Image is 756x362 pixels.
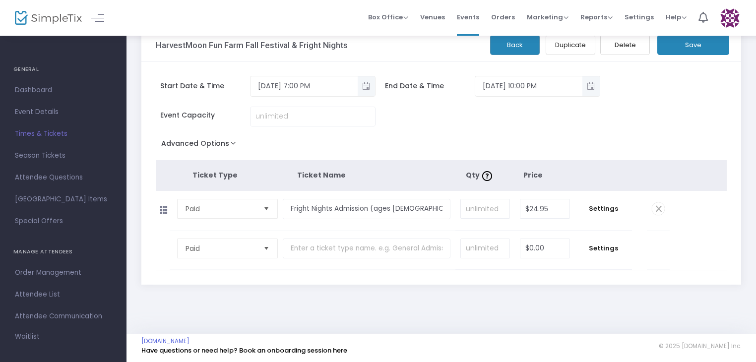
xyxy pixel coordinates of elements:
[141,346,347,355] a: Have questions or need help? Book an onboarding session here
[15,332,40,342] span: Waitlist
[160,110,250,121] span: Event Capacity
[580,243,627,253] span: Settings
[15,149,112,162] span: Season Tickets
[368,12,408,22] span: Box Office
[15,106,112,119] span: Event Details
[15,171,112,184] span: Attendee Questions
[156,136,246,154] button: Advanced Options
[259,199,273,218] button: Select
[160,81,250,91] span: Start Date & Time
[156,40,348,50] h3: HarvestMoon Fun Farm Fall Festival & Fright Nights
[358,76,375,96] button: Toggle popup
[625,4,654,30] span: Settings
[15,288,112,301] span: Attendee List
[186,243,255,253] span: Paid
[461,199,509,218] input: unlimited
[482,171,492,181] img: question-mark
[15,84,112,97] span: Dashboard
[15,193,112,206] span: [GEOGRAPHIC_DATA] Items
[13,242,113,262] h4: MANAGE ATTENDEES
[580,204,627,214] span: Settings
[13,60,113,79] h4: GENERAL
[192,170,238,180] span: Ticket Type
[491,4,515,30] span: Orders
[520,239,569,258] input: Price
[461,239,509,258] input: unlimited
[385,81,475,91] span: End Date & Time
[475,78,582,94] input: Select date & time
[141,337,189,345] a: [DOMAIN_NAME]
[666,12,687,22] span: Help
[490,35,540,55] button: Back
[283,199,450,219] input: Enter a ticket type name. e.g. General Admission
[657,35,729,55] button: Save
[420,4,445,30] span: Venues
[466,170,495,180] span: Qty
[523,170,543,180] span: Price
[186,204,255,214] span: Paid
[15,127,112,140] span: Times & Tickets
[600,35,650,55] button: Delete
[520,199,569,218] input: Price
[283,239,450,259] input: Enter a ticket type name. e.g. General Admission
[15,266,112,279] span: Order Management
[659,342,741,350] span: © 2025 [DOMAIN_NAME] Inc.
[15,310,112,323] span: Attendee Communication
[527,12,568,22] span: Marketing
[15,215,112,228] span: Special Offers
[582,76,600,96] button: Toggle popup
[457,4,479,30] span: Events
[259,239,273,258] button: Select
[546,35,595,55] button: Duplicate
[297,170,346,180] span: Ticket Name
[251,107,375,126] input: unlimited
[580,12,613,22] span: Reports
[251,78,358,94] input: Select date & time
